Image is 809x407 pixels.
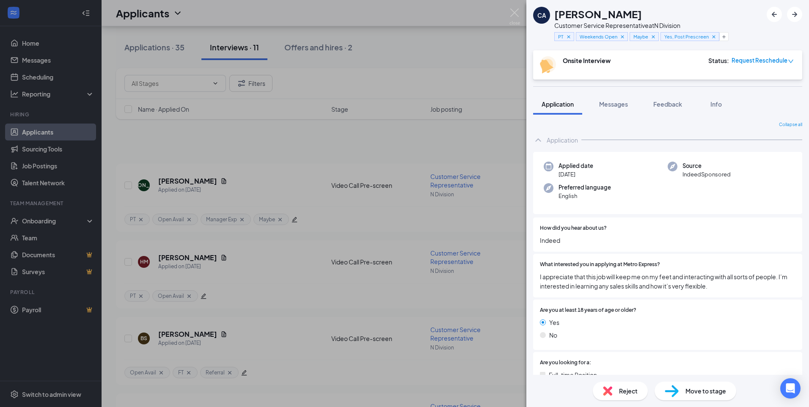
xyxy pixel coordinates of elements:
span: Source [682,162,731,170]
svg: ChevronUp [533,135,543,145]
span: PT [558,33,564,40]
button: Plus [719,32,729,41]
div: Status : [708,56,729,65]
span: Full-time Position [549,370,597,379]
span: Indeed [540,236,795,245]
span: Request Reschedule [732,56,787,65]
span: Collapse all [779,121,802,128]
span: Weekends Open [580,33,617,40]
span: Messages [599,100,628,108]
span: Info [710,100,722,108]
button: ArrowRight [787,7,802,22]
span: Preferred language [559,183,611,192]
span: down [788,58,794,64]
span: No [549,330,557,340]
svg: Cross [566,34,572,40]
span: Are you looking for a: [540,359,591,367]
span: Yes, Post Prescreen [664,33,709,40]
svg: ArrowRight [790,9,800,19]
span: Move to stage [685,386,726,396]
span: IndeedSponsored [682,170,731,179]
span: How did you hear about us? [540,224,607,232]
b: Onsite Interview [563,57,611,64]
svg: Cross [619,34,625,40]
div: Application [547,136,578,144]
span: Application [542,100,574,108]
svg: Cross [650,34,656,40]
div: CA [537,11,546,19]
span: Reject [619,386,638,396]
span: [DATE] [559,170,593,179]
span: Feedback [653,100,682,108]
span: English [559,192,611,200]
span: Are you at least 18 years of age or older? [540,306,636,314]
span: Applied date [559,162,593,170]
span: I appreciate that this job will keep me on my feet and interacting with all sorts of people. I’m ... [540,272,795,291]
div: Open Intercom Messenger [780,378,801,399]
h1: [PERSON_NAME] [554,7,642,21]
span: Yes [549,318,559,327]
svg: Cross [711,34,717,40]
div: Customer Service Representative at N Division [554,21,719,30]
span: What interested you in applying at Metro Express? [540,261,660,269]
svg: Plus [721,34,726,39]
svg: ArrowLeftNew [769,9,779,19]
button: ArrowLeftNew [767,7,782,22]
span: Maybe [633,33,648,40]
